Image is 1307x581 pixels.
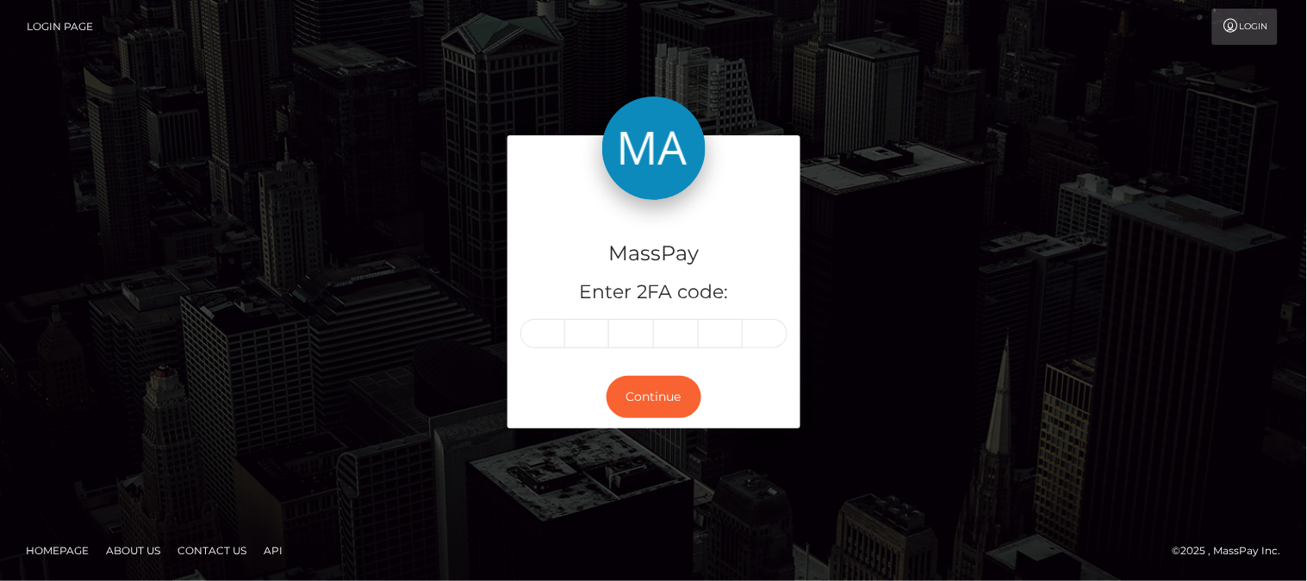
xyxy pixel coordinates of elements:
button: Continue [607,376,701,418]
a: Homepage [19,537,96,564]
a: Login Page [27,9,93,45]
a: Contact Us [171,537,253,564]
div: © 2025 , MassPay Inc. [1173,541,1294,560]
a: API [257,537,289,564]
a: About Us [99,537,167,564]
img: MassPay [602,97,706,200]
a: Login [1212,9,1278,45]
h4: MassPay [520,239,787,269]
h5: Enter 2FA code: [520,279,787,306]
